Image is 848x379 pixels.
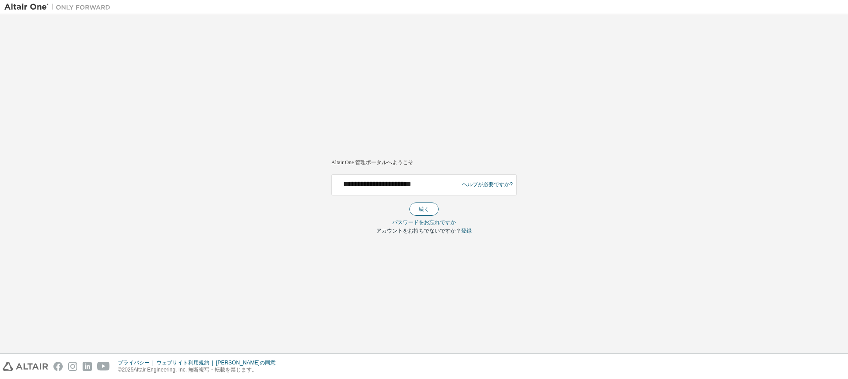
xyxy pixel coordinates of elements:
button: 続く [409,203,439,216]
font: ウェブサイト利用規約 [156,360,209,366]
font: Altair Engineering, Inc. 無断複写・転載を禁じます。 [133,367,257,373]
font: 続く [419,206,429,212]
font: Altair One 管理ポータルへようこそ [331,159,413,165]
font: プライバシー [118,360,150,366]
img: facebook.svg [53,362,63,371]
img: アルタイルワン [4,3,115,11]
font: © [118,367,122,373]
a: 登録 [461,228,472,234]
font: パスワードをお忘れですか [392,219,456,225]
img: linkedin.svg [83,362,92,371]
font: アカウントをお持ちでないですか？ [376,228,461,234]
img: instagram.svg [68,362,77,371]
font: [PERSON_NAME]の同意 [216,360,276,366]
font: ヘルプが必要ですか? [462,181,513,188]
img: altair_logo.svg [3,362,48,371]
font: 2025 [122,367,134,373]
img: youtube.svg [97,362,110,371]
